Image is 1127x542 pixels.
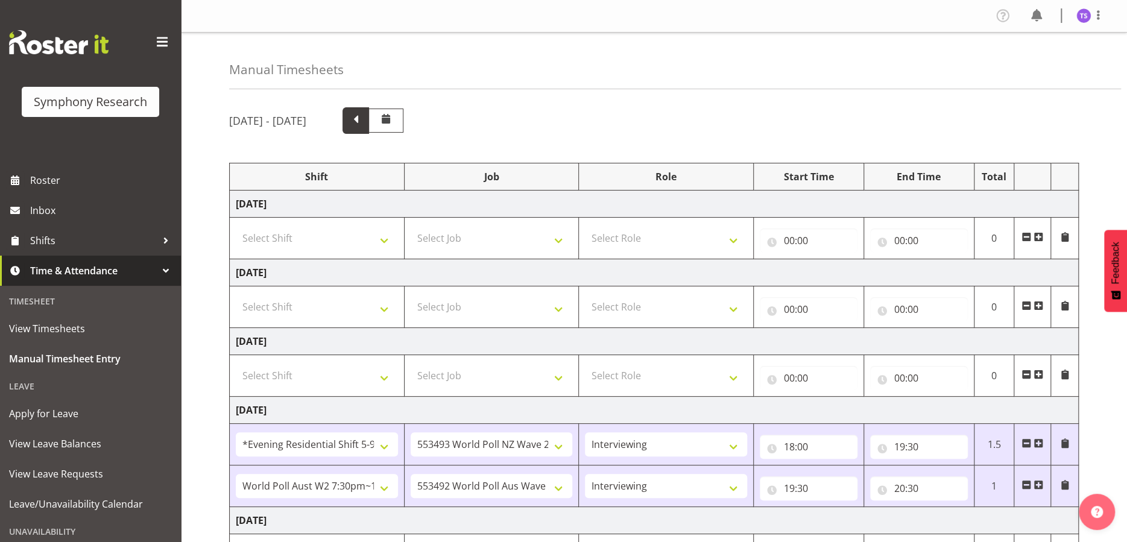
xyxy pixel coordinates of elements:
[760,435,857,459] input: Click to select...
[229,63,344,77] h4: Manual Timesheets
[870,366,968,390] input: Click to select...
[229,114,306,127] h5: [DATE] - [DATE]
[760,297,857,321] input: Click to select...
[9,405,172,423] span: Apply for Leave
[870,228,968,253] input: Click to select...
[585,169,747,184] div: Role
[230,328,1079,355] td: [DATE]
[3,399,178,429] a: Apply for Leave
[3,489,178,519] a: Leave/Unavailability Calendar
[230,191,1079,218] td: [DATE]
[1104,230,1127,312] button: Feedback - Show survey
[30,201,175,219] span: Inbox
[9,495,172,513] span: Leave/Unavailability Calendar
[1110,242,1121,284] span: Feedback
[230,507,1079,534] td: [DATE]
[230,259,1079,286] td: [DATE]
[9,465,172,483] span: View Leave Requests
[870,297,968,321] input: Click to select...
[870,169,968,184] div: End Time
[3,314,178,344] a: View Timesheets
[870,476,968,500] input: Click to select...
[34,93,147,111] div: Symphony Research
[236,169,398,184] div: Shift
[980,169,1008,184] div: Total
[974,355,1014,397] td: 0
[870,435,968,459] input: Click to select...
[974,465,1014,507] td: 1
[760,169,857,184] div: Start Time
[3,289,178,314] div: Timesheet
[3,459,178,489] a: View Leave Requests
[1091,506,1103,518] img: help-xxl-2.png
[3,374,178,399] div: Leave
[760,476,857,500] input: Click to select...
[411,169,573,184] div: Job
[974,286,1014,328] td: 0
[30,171,175,189] span: Roster
[760,366,857,390] input: Click to select...
[760,228,857,253] input: Click to select...
[3,344,178,374] a: Manual Timesheet Entry
[1076,8,1091,23] img: theresa-smith5660.jpg
[30,232,157,250] span: Shifts
[9,435,172,453] span: View Leave Balances
[974,218,1014,259] td: 0
[974,424,1014,465] td: 1.5
[9,320,172,338] span: View Timesheets
[3,429,178,459] a: View Leave Balances
[30,262,157,280] span: Time & Attendance
[230,397,1079,424] td: [DATE]
[9,30,109,54] img: Rosterit website logo
[9,350,172,368] span: Manual Timesheet Entry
